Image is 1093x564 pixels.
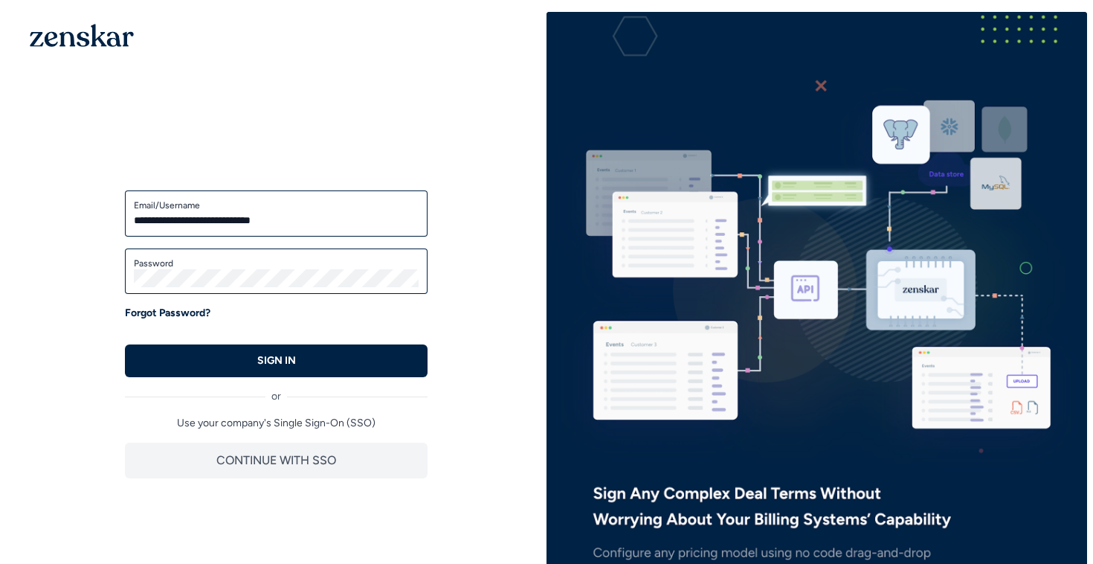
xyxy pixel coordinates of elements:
label: Password [134,257,419,269]
p: Use your company's Single Sign-On (SSO) [125,416,428,431]
label: Email/Username [134,199,419,211]
p: SIGN IN [257,353,296,368]
img: 1OGAJ2xQqyY4LXKgY66KYq0eOWRCkrZdAb3gUhuVAqdWPZE9SRJmCz+oDMSn4zDLXe31Ii730ItAGKgCKgCCgCikA4Av8PJUP... [30,24,134,47]
button: CONTINUE WITH SSO [125,443,428,478]
div: or [125,377,428,404]
a: Forgot Password? [125,306,210,321]
button: SIGN IN [125,345,428,377]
